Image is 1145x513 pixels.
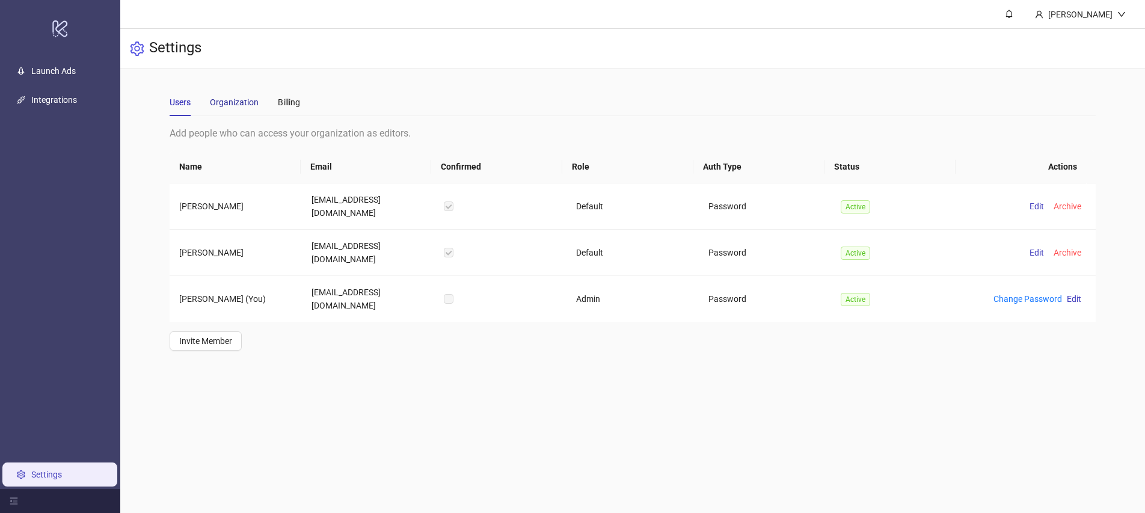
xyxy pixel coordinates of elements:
span: menu-fold [10,497,18,505]
td: Default [566,183,699,230]
span: Edit [1067,294,1081,304]
td: Password [699,183,831,230]
th: Actions [956,150,1087,183]
td: Password [699,230,831,276]
td: [EMAIL_ADDRESS][DOMAIN_NAME] [302,230,434,276]
td: [EMAIL_ADDRESS][DOMAIN_NAME] [302,183,434,230]
a: Change Password [993,294,1062,304]
button: Archive [1049,245,1086,260]
span: Active [841,200,870,213]
td: Password [699,276,831,322]
th: Role [562,150,693,183]
span: bell [1005,10,1013,18]
div: [PERSON_NAME] [1043,8,1117,21]
span: Active [841,247,870,260]
span: Edit [1030,201,1044,211]
button: Edit [1025,245,1049,260]
span: Archive [1054,248,1081,257]
span: down [1117,10,1126,19]
td: [PERSON_NAME] [170,230,302,276]
span: Edit [1030,248,1044,257]
span: setting [130,41,144,56]
th: Status [824,150,956,183]
div: Users [170,96,191,109]
button: Edit [1025,199,1049,213]
td: Default [566,230,699,276]
th: Confirmed [431,150,562,183]
span: Invite Member [179,336,232,346]
div: Add people who can access your organization as editors. [170,126,1096,141]
span: Active [841,293,870,306]
button: Invite Member [170,331,242,351]
a: Settings [31,470,62,479]
span: user [1035,10,1043,19]
span: Archive [1054,201,1081,211]
td: Admin [566,276,699,322]
div: Organization [210,96,259,109]
div: Billing [278,96,300,109]
a: Integrations [31,95,77,105]
a: Launch Ads [31,66,76,76]
td: [EMAIL_ADDRESS][DOMAIN_NAME] [302,276,434,322]
th: Name [170,150,301,183]
td: [PERSON_NAME] [170,183,302,230]
button: Archive [1049,199,1086,213]
td: [PERSON_NAME] (You) [170,276,302,322]
th: Email [301,150,432,183]
th: Auth Type [693,150,824,183]
h3: Settings [149,38,201,59]
button: Edit [1062,292,1086,306]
